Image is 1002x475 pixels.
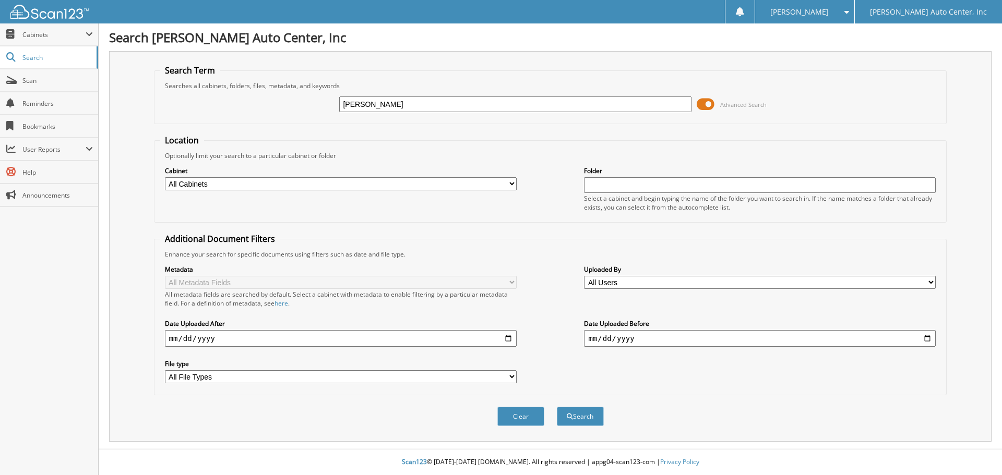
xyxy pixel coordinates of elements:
label: Cabinet [165,166,517,175]
span: Advanced Search [720,101,767,108]
button: Search [557,407,604,426]
label: Date Uploaded Before [584,319,936,328]
div: Searches all cabinets, folders, files, metadata, and keywords [160,81,941,90]
span: Scan123 [402,457,427,466]
div: Optionally limit your search to a particular cabinet or folder [160,151,941,160]
label: Folder [584,166,936,175]
span: [PERSON_NAME] Auto Center, Inc [870,9,987,15]
button: Clear [497,407,544,426]
span: [PERSON_NAME] [770,9,829,15]
input: start [165,330,517,347]
label: Metadata [165,265,517,274]
div: © [DATE]-[DATE] [DOMAIN_NAME]. All rights reserved | appg04-scan123-com | [99,449,1002,475]
span: Bookmarks [22,122,93,131]
div: Select a cabinet and begin typing the name of the folder you want to search in. If the name match... [584,194,936,212]
span: Cabinets [22,30,86,39]
label: Uploaded By [584,265,936,274]
div: Enhance your search for specific documents using filters such as date and file type. [160,250,941,259]
span: Help [22,168,93,177]
legend: Search Term [160,65,220,76]
img: scan123-logo-white.svg [10,5,89,19]
h1: Search [PERSON_NAME] Auto Center, Inc [109,29,992,46]
span: Scan [22,76,93,85]
a: here [275,299,288,308]
span: User Reports [22,145,86,154]
input: end [584,330,936,347]
span: Reminders [22,99,93,108]
label: File type [165,359,517,368]
legend: Additional Document Filters [160,233,280,245]
span: Announcements [22,191,93,200]
div: All metadata fields are searched by default. Select a cabinet with metadata to enable filtering b... [165,290,517,308]
label: Date Uploaded After [165,319,517,328]
span: Search [22,53,91,62]
legend: Location [160,135,204,146]
a: Privacy Policy [660,457,699,466]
